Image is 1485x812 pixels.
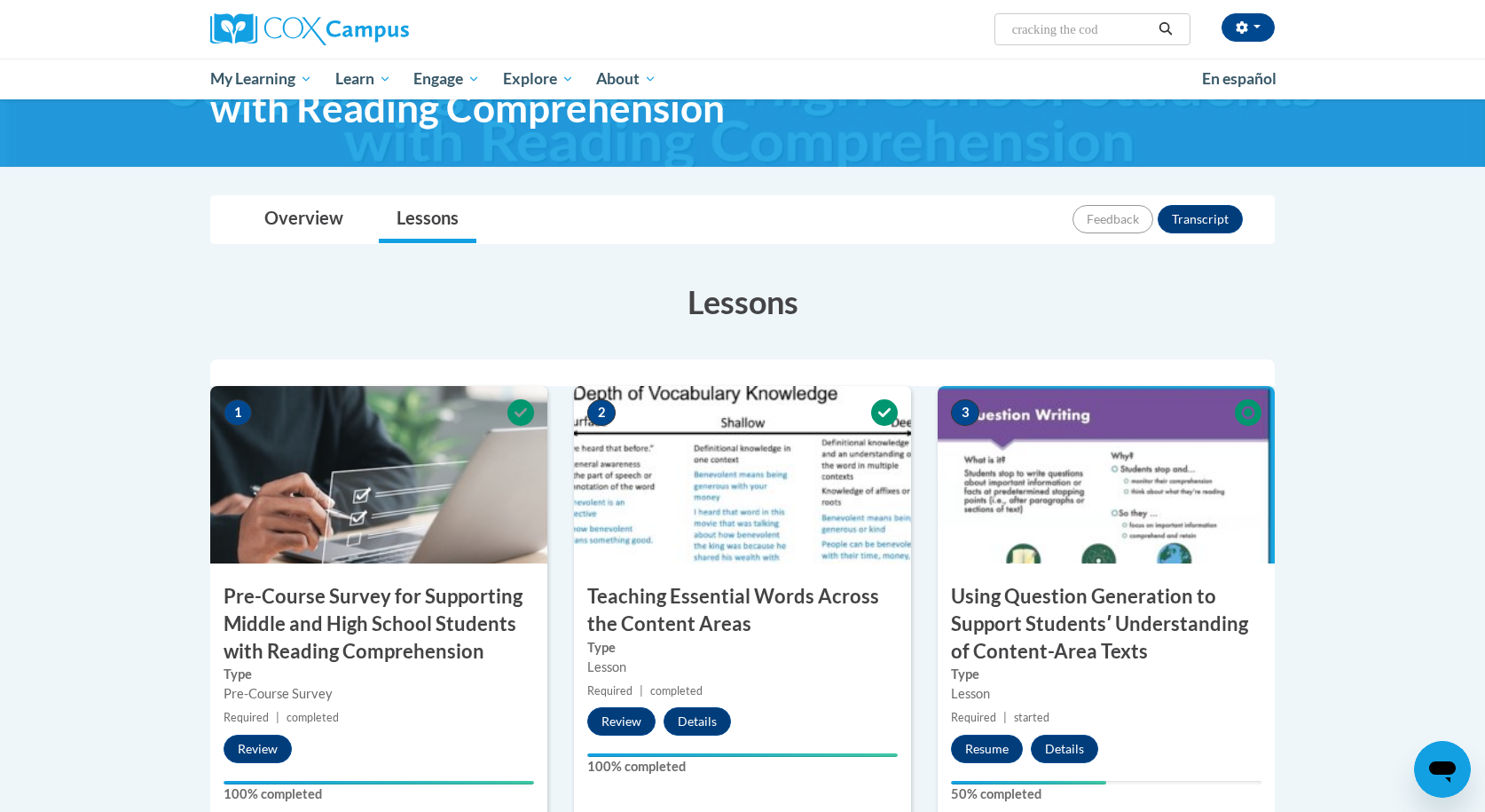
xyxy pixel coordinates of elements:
[413,68,480,90] span: Engage
[224,684,534,704] div: Pre-Course Survey
[199,59,324,99] a: My Learning
[210,583,547,665] h3: Pre-Course Survey for Supporting Middle and High School Students with Reading Comprehension
[938,583,1275,665] h3: Using Question Generation to Support Studentsʹ Understanding of Content-Area Texts
[335,68,391,90] span: Learn
[596,68,656,90] span: About
[951,684,1261,704] div: Lesson
[1414,741,1471,798] iframe: Button to launch messaging window
[224,735,292,763] button: Review
[287,711,339,724] span: completed
[951,781,1106,784] div: Your progress
[587,753,898,757] div: Your progress
[1031,735,1098,763] button: Details
[1202,69,1277,88] span: En español
[951,399,979,426] span: 3
[224,784,534,804] label: 100% completed
[1072,205,1153,233] button: Feedback
[210,68,312,90] span: My Learning
[491,59,585,99] a: Explore
[587,757,898,777] label: 100% completed
[324,59,403,99] a: Learn
[224,665,534,684] label: Type
[587,399,616,426] span: 2
[224,711,269,724] span: Required
[379,196,476,243] a: Lessons
[640,684,643,698] span: |
[1014,711,1049,724] span: started
[184,59,1301,99] div: Main menu
[224,399,252,426] span: 1
[585,59,669,99] a: About
[951,665,1261,684] label: Type
[951,735,1023,763] button: Resume
[247,196,361,243] a: Overview
[1003,711,1007,724] span: |
[402,59,491,99] a: Engage
[210,13,409,45] img: Cox Campus
[1010,19,1152,40] input: Search Courses
[224,781,534,784] div: Your progress
[587,658,898,677] div: Lesson
[210,386,547,564] img: Course Image
[587,707,656,736] button: Review
[587,684,632,698] span: Required
[1222,13,1275,42] button: Account Settings
[938,386,1275,564] img: Course Image
[587,638,898,658] label: Type
[210,13,547,45] a: Cox Campus
[650,684,703,698] span: completed
[1158,205,1243,233] button: Transcript
[574,386,911,564] img: Course Image
[951,784,1261,804] label: 50% completed
[1190,60,1288,98] a: En español
[1152,19,1179,40] button: Search
[951,711,996,724] span: Required
[276,711,279,724] span: |
[503,68,574,90] span: Explore
[664,707,731,736] button: Details
[574,583,911,638] h3: Teaching Essential Words Across the Content Areas
[210,280,1275,324] h3: Lessons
